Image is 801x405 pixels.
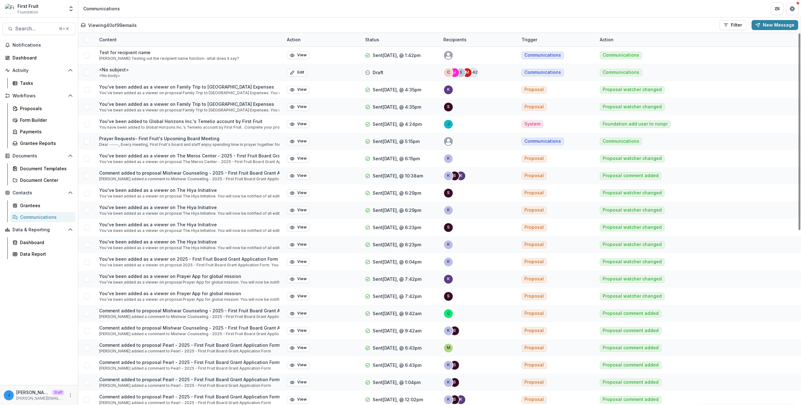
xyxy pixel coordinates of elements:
[596,33,674,46] div: Action
[99,125,279,130] p: You have been added to Global Horizons Inc.'s Temelio account by First Fruit . Complete your prof...
[283,33,361,46] div: Action
[10,163,75,174] a: Document Templates
[524,190,544,196] span: Proposal
[460,70,462,74] div: stacey@medsend.org
[5,4,15,14] img: First Fruit
[99,84,279,90] p: You've been added as a viewer on Family Trip to [GEOGRAPHIC_DATA] Expenses
[447,191,450,195] div: sofia@firstfruit.org
[287,327,309,335] button: View
[518,33,596,46] div: Trigger
[524,328,544,333] span: Proposal
[13,93,65,99] span: Workflows
[603,259,662,264] span: Proposal watcher changed
[20,214,70,220] div: Communications
[287,344,309,352] button: View
[287,103,309,111] button: View
[440,33,518,46] div: Recipients
[3,65,75,75] button: Open Activity
[10,212,75,222] a: Communications
[460,174,462,178] div: kelly@firstfruit.org
[447,260,450,264] div: kelsie@firstfruit.org
[524,242,544,247] span: Proposal
[524,53,561,58] span: Communications
[361,33,440,46] div: Status
[373,172,423,179] p: Sent [DATE], @ 10:38am
[20,117,70,123] div: Form Builder
[603,121,668,127] span: Foundation add user to nonprofit
[20,140,70,146] div: Grantee Reports
[596,36,617,43] div: Action
[10,200,75,211] a: Grantees
[373,293,421,300] p: Sent [DATE], @ 7:42pm
[373,362,421,368] p: Sent [DATE], @ 6:43pm
[3,40,75,50] button: Notifications
[447,363,450,367] div: kelsie@firstfruit.org
[447,346,450,350] div: marihan.abdelmalek@kdec.net
[373,310,421,317] p: Sent [DATE], @ 9:42am
[447,225,450,229] div: sofia@firstfruit.org
[99,376,279,383] p: Comment added to proposal Pearl - 2025 - First Fruit Board Grant Application Form
[99,170,279,176] p: Comment added to proposal Mishwar Counseling - 2025 - First Fruit Board Grant Application Form
[373,276,421,282] p: Sent [DATE], @ 7:42pm
[287,241,309,249] button: View
[287,293,309,300] button: View
[447,380,450,384] div: kelsie@firstfruit.org
[603,173,659,178] span: Proposal comment added
[99,187,279,193] p: You've been added as a viewer on The Hiya Initiative
[447,88,450,92] div: kelly@firstfruit.org
[603,362,659,368] span: Proposal comment added
[10,103,75,114] a: Proposals
[99,159,279,165] p: You've been added as a viewer on proposal The Meros Center - 2025 - First Fruit Board Grant Appli...
[771,3,783,15] button: Partners
[524,397,544,402] span: Proposal
[99,393,279,400] p: Comment added to proposal Pearl - 2025 - First Fruit Board Grant Application Form
[524,380,544,385] span: Proposal
[603,87,662,92] span: Proposal watcher changed
[16,389,49,396] p: [PERSON_NAME][EMAIL_ADDRESS][DOMAIN_NAME]
[373,104,421,110] p: Sent [DATE], @ 4:35pm
[447,174,450,178] div: kelsie@firstfruit.org
[287,69,307,76] button: Edit
[453,380,456,384] div: sofia@firstfruit.org
[15,26,55,32] span: Search...
[99,107,279,113] p: You've been added as a viewer on proposal Family Trip to [GEOGRAPHIC_DATA] Expenses. You will now...
[468,68,478,78] span: +42
[3,225,75,235] button: Open Data & Reporting
[99,290,279,297] p: You've been added as a viewer on Prayer App for global mission
[10,115,75,125] a: Form Builder
[99,297,279,302] p: You've been added as a viewer on proposal Prayer App for global mission. You will now be notified...
[99,342,279,348] p: Comment added to proposal Pearl - 2025 - First Fruit Board Grant Application Form
[16,396,64,401] p: [PERSON_NAME][EMAIL_ADDRESS][DOMAIN_NAME]
[20,80,70,86] div: Tasks
[99,273,279,279] p: You've been added as a viewer on Prayer App for global mission
[287,189,309,197] button: View
[440,36,470,43] div: Recipients
[373,345,421,351] p: Sent [DATE], @ 6:43pm
[444,137,453,146] svg: avatar
[20,239,70,246] div: Dashboard
[95,33,283,46] div: Content
[453,174,456,178] div: sofia@firstfruit.org
[603,276,662,282] span: Proposal watcher changed
[373,155,420,162] p: Sent [DATE], @ 6:15pm
[524,156,544,161] span: Proposal
[524,225,544,230] span: Proposal
[10,78,75,88] a: Tasks
[524,70,561,75] span: Communications
[524,173,544,178] span: Proposal
[83,5,120,12] div: Communications
[287,155,309,162] button: View
[603,345,659,351] span: Proposal comment added
[283,36,304,43] div: Action
[99,152,279,159] p: You've been added as a viewer on The Meros Center - 2025 - First Fruit Board Grant Application Form
[99,256,279,262] p: You've been added as a viewer on 2025 - First Fruit Board Grant Application Form
[373,224,421,231] p: Sent [DATE], @ 6:23pm
[454,70,456,74] div: jeff.johnson@medsend.org
[447,70,450,74] div: carrie@midwives-at-the-edges.org
[20,177,70,183] div: Document Center
[373,121,422,127] p: Sent [DATE], @ 4:24pm
[373,207,421,213] p: Sent [DATE], @ 6:29pm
